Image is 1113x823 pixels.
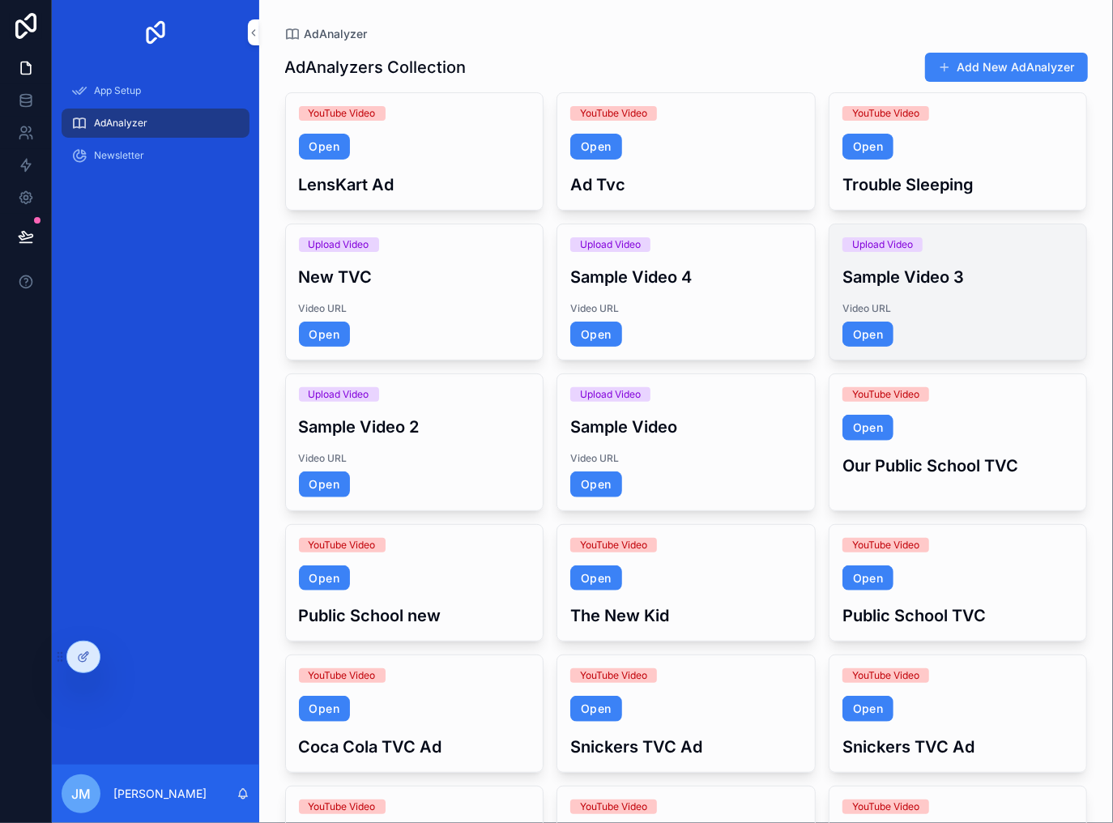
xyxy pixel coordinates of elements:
a: Upload VideoNew TVCVideo URLOpen [285,224,544,361]
h1: AdAnalyzers Collection [285,56,467,79]
a: Open [842,415,893,441]
div: YouTube Video [580,800,647,814]
div: YouTube Video [309,800,376,814]
div: YouTube Video [309,668,376,683]
h3: Trouble Sleeping [842,173,1074,197]
a: YouTube VideoOpenSnickers TVC Ad [829,655,1088,773]
a: App Setup [62,76,249,105]
div: YouTube Video [852,387,919,402]
a: Upload VideoSample Video 2Video URLOpen [285,373,544,511]
a: AdAnalyzer [285,26,368,42]
a: Open [299,322,350,348]
h3: Snickers TVC Ad [570,735,802,759]
span: Video URL [299,452,531,465]
div: YouTube Video [852,106,919,121]
a: Open [842,696,893,722]
div: YouTube Video [580,106,647,121]
a: YouTube VideoOpenPublic School new [285,524,544,642]
a: YouTube VideoOpenThe New Kid [556,524,816,642]
a: Open [842,322,893,348]
a: YouTube VideoOpenSnickers TVC Ad [556,655,816,773]
span: Video URL [570,452,802,465]
a: Open [842,134,893,160]
a: Open [570,471,621,497]
span: Newsletter [94,149,144,162]
a: Open [299,696,350,722]
div: YouTube Video [852,800,919,814]
img: App logo [143,19,168,45]
h3: Sample Video 4 [570,265,802,289]
a: Open [570,565,621,591]
span: App Setup [94,84,141,97]
span: Video URL [842,302,1074,315]
a: Open [299,565,350,591]
a: YouTube VideoOpenAd Tvc [556,92,816,211]
a: Newsletter [62,141,249,170]
a: YouTube VideoOpenLensKart Ad [285,92,544,211]
a: AdAnalyzer [62,109,249,138]
a: YouTube VideoOpenTrouble Sleeping [829,92,1088,211]
div: YouTube Video [309,538,376,552]
a: YouTube VideoOpenOur Public School TVC [829,373,1088,511]
div: YouTube Video [580,668,647,683]
h3: Our Public School TVC [842,454,1074,478]
a: Upload VideoSample VideoVideo URLOpen [556,373,816,511]
div: Upload Video [580,387,641,402]
h3: LensKart Ad [299,173,531,197]
a: YouTube VideoOpenCoca Cola TVC Ad [285,655,544,773]
h3: Coca Cola TVC Ad [299,735,531,759]
a: Open [570,696,621,722]
h3: The New Kid [570,603,802,628]
div: Upload Video [309,387,369,402]
span: AdAnalyzer [94,117,147,130]
div: scrollable content [52,65,259,191]
span: AdAnalyzer [305,26,368,42]
span: JM [71,784,91,804]
h3: Public School TVC [842,603,1074,628]
div: Upload Video [852,237,913,252]
div: YouTube Video [580,538,647,552]
div: YouTube Video [852,538,919,552]
h3: Public School new [299,603,531,628]
span: Video URL [570,302,802,315]
a: Open [842,565,893,591]
a: Upload VideoSample Video 3Video URLOpen [829,224,1088,361]
p: [PERSON_NAME] [113,786,207,802]
div: Upload Video [580,237,641,252]
a: YouTube VideoOpenPublic School TVC [829,524,1088,642]
h3: Sample Video 2 [299,415,531,439]
a: Open [570,322,621,348]
a: Open [299,471,350,497]
div: YouTube Video [309,106,376,121]
button: Add New AdAnalyzer [925,53,1088,82]
h3: Ad Tvc [570,173,802,197]
a: Open [570,134,621,160]
h3: Snickers TVC Ad [842,735,1074,759]
a: Upload VideoSample Video 4Video URLOpen [556,224,816,361]
span: Video URL [299,302,531,315]
a: Open [299,134,350,160]
h3: New TVC [299,265,531,289]
div: YouTube Video [852,668,919,683]
h3: Sample Video [570,415,802,439]
div: Upload Video [309,237,369,252]
h3: Sample Video 3 [842,265,1074,289]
